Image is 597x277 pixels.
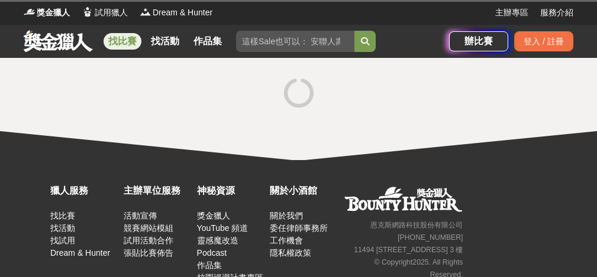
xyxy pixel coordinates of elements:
[197,184,264,198] div: 神秘資源
[50,223,75,233] a: 找活動
[50,184,118,198] div: 獵人服務
[124,223,173,233] a: 競賽網站模組
[370,221,463,229] small: 恩克斯網路科技股份有限公司
[50,236,75,245] a: 找試用
[50,248,110,258] a: Dream & Hunter
[82,6,128,19] a: Logo試用獵人
[197,211,249,233] a: 獎金獵人 YouTube 頻道
[540,6,573,19] a: 服務介紹
[514,31,573,51] div: 登入 / 註冊
[189,33,227,50] a: 作品集
[140,6,212,19] a: LogoDream & Hunter
[197,236,238,258] a: 靈感魔改造 Podcast
[270,236,303,245] a: 工作機會
[24,6,36,18] img: Logo
[37,6,70,19] span: 獎金獵人
[124,184,191,198] div: 主辦單位服務
[24,6,70,19] a: Logo獎金獵人
[124,211,157,220] a: 活動宣傳
[270,223,328,233] a: 委任律師事務所
[140,6,151,18] img: Logo
[104,33,141,50] a: 找比賽
[82,6,93,18] img: Logo
[153,6,212,19] span: Dream & Hunter
[236,31,354,52] input: 這樣Sale也可以： 安聯人壽創意銷售法募集
[95,6,128,19] span: 試用獵人
[270,211,303,220] a: 關於我們
[197,260,222,270] a: 作品集
[449,31,508,51] a: 辦比賽
[354,246,463,254] small: 11494 [STREET_ADDRESS] 3 樓
[124,248,173,258] a: 張貼比賽佈告
[146,33,184,50] a: 找活動
[124,236,173,245] a: 試用活動合作
[50,211,75,220] a: 找比賽
[270,184,337,198] div: 關於小酒館
[495,6,528,19] a: 主辦專區
[270,248,311,258] a: 隱私權政策
[398,233,463,242] small: [PHONE_NUMBER]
